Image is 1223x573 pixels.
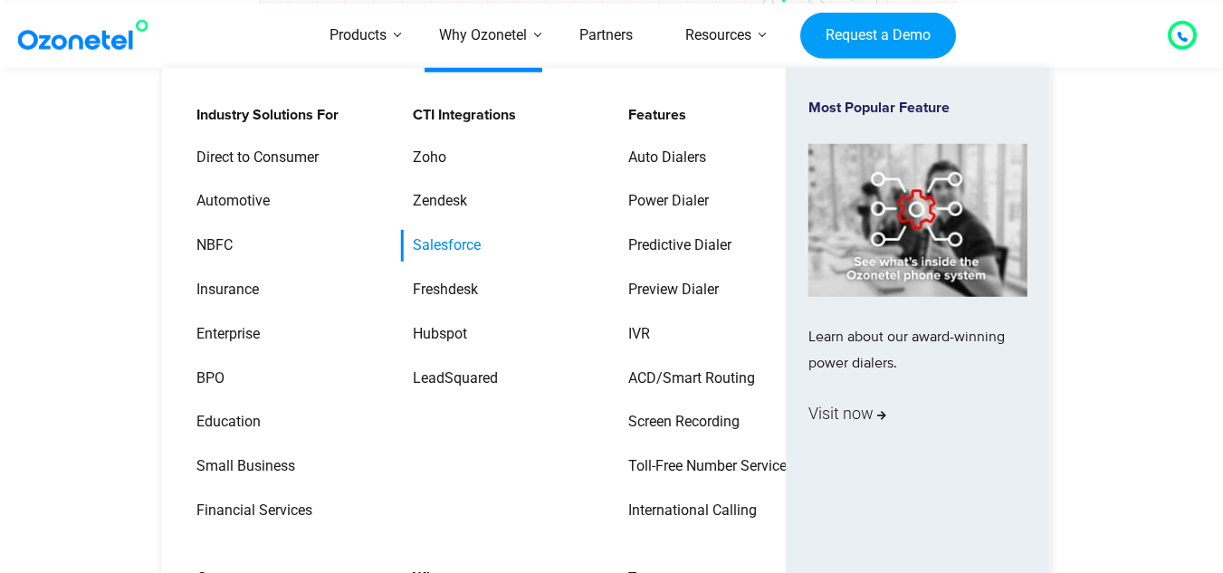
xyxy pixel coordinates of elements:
a: Freshdesk [401,274,481,306]
a: NBFC [185,230,235,262]
a: Toll-Free Number Services [616,451,797,482]
a: Direct to Consumer [185,141,321,173]
a: Insurance [185,274,262,306]
a: Small Business [185,451,298,482]
a: Zoho [401,141,449,173]
a: Hubspot [401,319,470,350]
a: Power Dialer [616,186,712,217]
a: Zendesk [401,186,470,217]
a: Features [616,100,689,131]
a: Industry Solutions For [185,100,341,131]
a: Why Ozonetel [413,4,553,68]
a: Education [185,406,263,438]
a: Products [303,4,413,68]
a: IVR [616,319,653,350]
a: BPO [185,362,227,394]
a: Partners [553,4,659,68]
a: ACD/Smart Routing [616,362,758,394]
a: Screen Recording [616,406,742,438]
a: Request a Demo [800,12,955,59]
a: Financial Services [185,495,315,527]
a: Auto Dialers [616,141,709,173]
img: phone-system-min.jpg [808,144,1027,297]
a: CTI Integrations [401,100,519,131]
a: Salesforce [401,230,483,262]
a: Automotive [185,186,272,217]
span: Visit now [808,399,886,428]
a: Predictive Dialer [616,230,734,262]
a: Preview Dialer [616,274,721,306]
a: LeadSquared [401,362,501,394]
a: Enterprise [185,319,263,350]
a: International Calling [616,495,760,527]
a: Resources [659,4,778,68]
